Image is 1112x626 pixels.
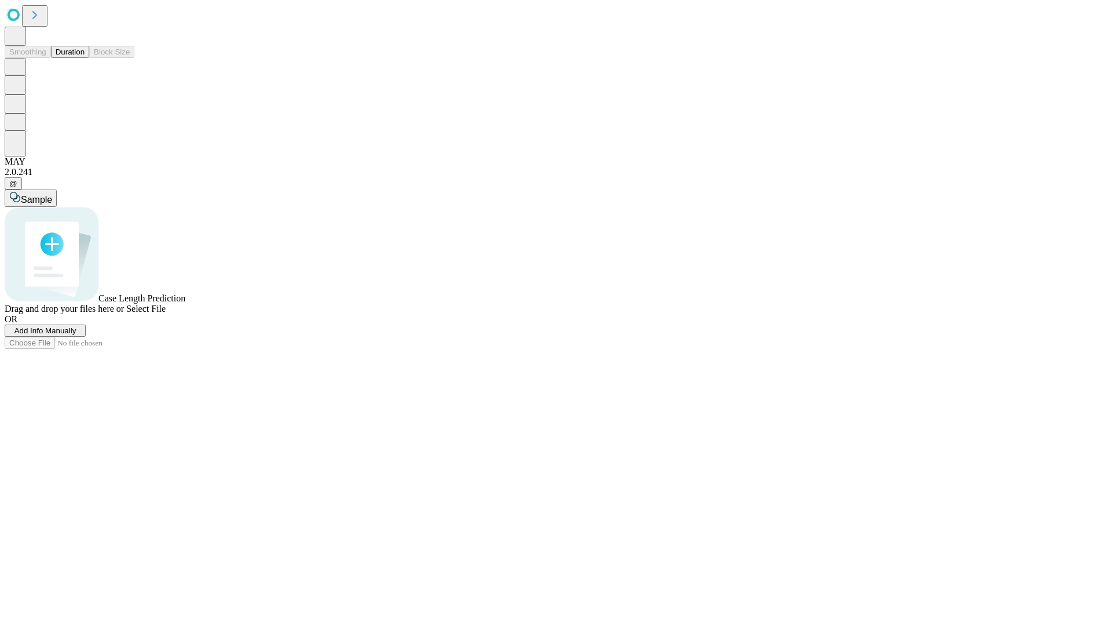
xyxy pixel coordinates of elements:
[5,167,1107,177] div: 2.0.241
[89,46,134,58] button: Block Size
[21,195,52,205] span: Sample
[5,304,124,314] span: Drag and drop your files here or
[126,304,166,314] span: Select File
[51,46,89,58] button: Duration
[5,190,57,207] button: Sample
[14,326,76,335] span: Add Info Manually
[5,314,17,324] span: OR
[5,325,86,337] button: Add Info Manually
[5,156,1107,167] div: MAY
[5,46,51,58] button: Smoothing
[5,177,22,190] button: @
[98,293,185,303] span: Case Length Prediction
[9,179,17,188] span: @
